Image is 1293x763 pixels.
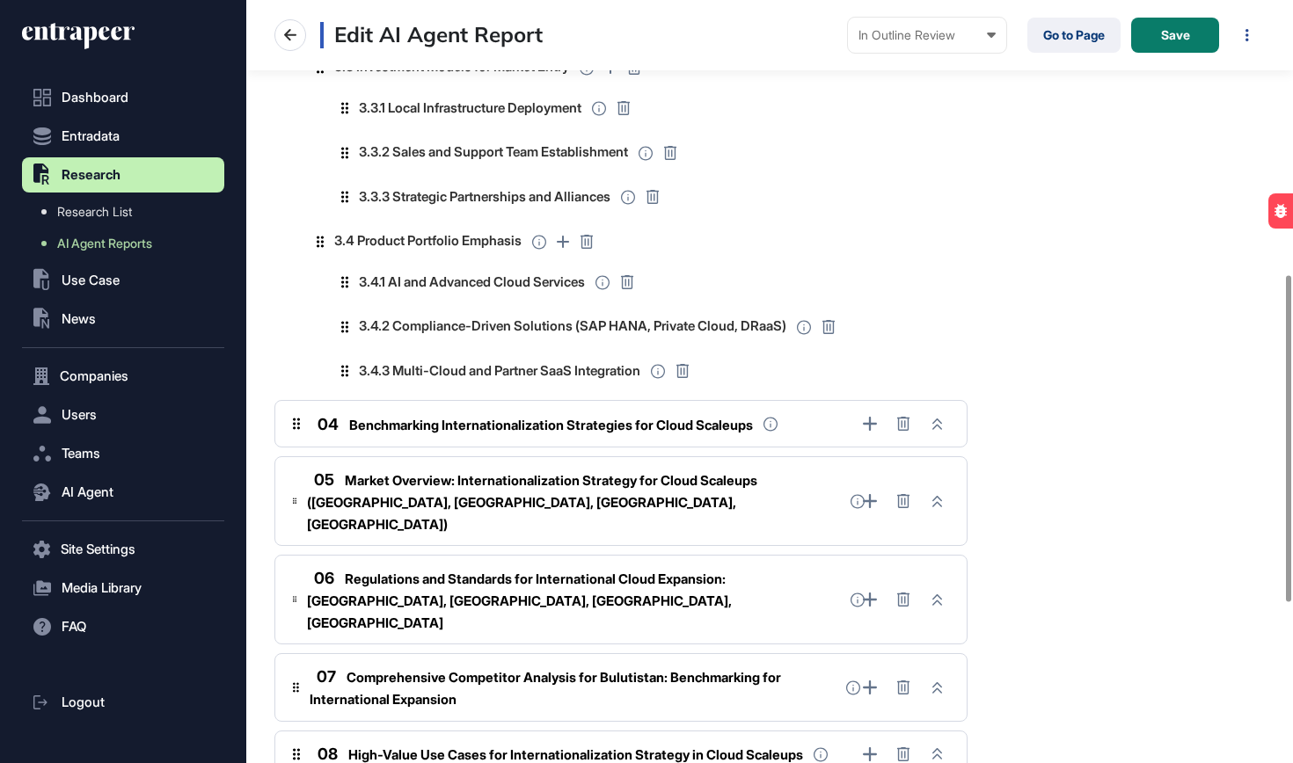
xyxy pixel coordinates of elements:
button: FAQ [22,609,224,644]
button: Entradata [22,119,224,154]
span: Users [62,408,97,422]
a: Logout [22,685,224,720]
span: Regulations and Standards for International Cloud Expansion: [GEOGRAPHIC_DATA], [GEOGRAPHIC_DATA]... [307,570,732,631]
span: 07 [317,667,336,686]
span: 06 [314,569,334,587]
span: Companies [60,369,128,383]
span: 3.3.3 Strategic Partnerships and Alliances [359,187,610,207]
button: Users [22,397,224,432]
span: 3.4.3 Multi-Cloud and Partner SaaS Integration [359,361,640,381]
button: News [22,302,224,337]
button: Companies [22,359,224,394]
span: Logout [62,695,105,709]
a: Dashboard [22,80,224,115]
span: High-Value Use Cases for Internationalization Strategy in Cloud Scaleups [348,746,803,763]
span: 3.3.2 Sales and Support Team Establishment [359,142,628,163]
button: Use Case [22,263,224,298]
span: Media Library [62,581,142,595]
span: 3.3.1 Local Infrastructure Deployment [359,98,581,119]
span: AI Agent Reports [57,236,152,251]
span: Teams [62,447,100,461]
button: Research [22,157,224,193]
button: Site Settings [22,532,224,567]
button: Save [1131,18,1219,53]
span: Benchmarking Internationalization Strategies for Cloud Scaleups [349,417,753,433]
h3: Edit AI Agent Report [320,22,543,48]
span: 08 [318,745,338,763]
button: Media Library [22,570,224,606]
span: Market Overview: Internationalization Strategy for Cloud Scaleups ([GEOGRAPHIC_DATA], [GEOGRAPHIC... [307,472,757,533]
span: 04 [318,415,339,433]
a: AI Agent Reports [31,228,224,259]
button: AI Agent [22,475,224,510]
span: 3.4.1 AI and Advanced Cloud Services [359,272,585,293]
span: Comprehensive Competitor Analysis for Bulutistan: Benchmarking for International Expansion [310,669,781,708]
span: Site Settings [61,542,135,556]
a: Research List [31,196,224,228]
span: Entradata [62,129,120,143]
span: Research List [57,205,132,219]
span: News [62,312,96,326]
span: Save [1161,29,1190,41]
span: Use Case [62,273,120,287]
a: Go to Page [1027,18,1121,53]
span: 05 [314,470,334,489]
span: Research [62,168,121,182]
span: 3.4.2 Compliance-Driven Solutions (SAP HANA, Private Cloud, DRaaS) [359,316,786,337]
button: Teams [22,436,224,471]
span: FAQ [62,620,86,634]
span: 3.4 Product Portfolio Emphasis [334,231,522,251]
span: AI Agent [62,485,113,499]
span: Dashboard [62,91,128,105]
div: In Outline Review [858,28,996,42]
